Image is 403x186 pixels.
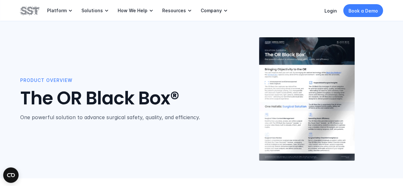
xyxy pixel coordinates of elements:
[162,8,186,13] p: Resources
[343,4,383,17] a: Book a Demo
[259,37,355,161] img: OR Black Box product overview cover
[81,8,103,13] p: Solutions
[20,5,39,16] img: SST logo
[20,77,231,84] p: Product Overview
[348,7,378,14] p: Book a Demo
[324,8,337,13] a: Login
[20,88,231,110] h1: The OR Black Box®
[201,8,222,13] p: Company
[20,113,210,121] p: One powerful solution to advance surgical safety, quality, and efficiency.
[3,167,19,183] button: Open CMP widget
[118,8,147,13] p: How We Help
[47,8,67,13] p: Platform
